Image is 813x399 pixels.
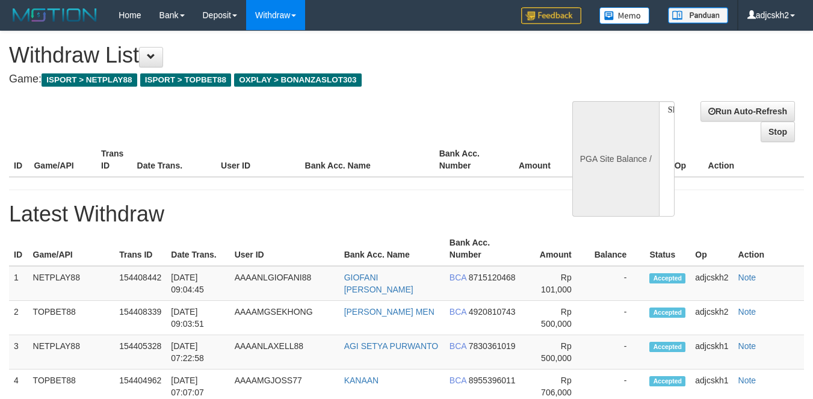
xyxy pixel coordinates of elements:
[649,376,685,386] span: Accepted
[450,307,466,317] span: BCA
[344,376,379,385] a: KANAAN
[114,335,166,370] td: 154405328
[734,232,804,266] th: Action
[140,73,231,87] span: ISPORT > TOPBET88
[700,101,795,122] a: Run Auto-Refresh
[670,143,703,177] th: Op
[434,143,502,177] th: Bank Acc. Number
[9,43,530,67] h1: Withdraw List
[166,266,229,301] td: [DATE] 09:04:45
[9,202,804,226] h1: Latest Withdraw
[525,266,590,301] td: Rp 101,000
[690,301,733,335] td: adjcskh2
[96,143,132,177] th: Trans ID
[599,7,650,24] img: Button%20Memo.svg
[234,73,362,87] span: OXPLAY > BONANZASLOT303
[9,73,530,85] h4: Game:
[28,232,115,266] th: Game/API
[344,307,434,317] a: [PERSON_NAME] MEN
[344,273,413,294] a: GIOFANI [PERSON_NAME]
[450,376,466,385] span: BCA
[649,308,685,318] span: Accepted
[668,7,728,23] img: panduan.png
[9,301,28,335] td: 2
[761,122,795,142] a: Stop
[469,307,516,317] span: 4920810743
[216,143,300,177] th: User ID
[521,7,581,24] img: Feedback.jpg
[469,273,516,282] span: 8715120468
[649,342,685,352] span: Accepted
[690,266,733,301] td: adjcskh2
[569,143,630,177] th: Balance
[525,335,590,370] td: Rp 500,000
[738,307,756,317] a: Note
[114,301,166,335] td: 154408339
[469,341,516,351] span: 7830361019
[738,376,756,385] a: Note
[344,341,439,351] a: AGI SETYA PURWANTO
[339,232,445,266] th: Bank Acc. Name
[114,266,166,301] td: 154408442
[690,232,733,266] th: Op
[28,335,115,370] td: NETPLAY88
[525,232,590,266] th: Amount
[132,143,216,177] th: Date Trans.
[590,335,645,370] td: -
[9,266,28,301] td: 1
[9,143,29,177] th: ID
[590,301,645,335] td: -
[300,143,434,177] th: Bank Acc. Name
[501,143,569,177] th: Amount
[42,73,137,87] span: ISPORT > NETPLAY88
[166,301,229,335] td: [DATE] 09:03:51
[166,335,229,370] td: [DATE] 07:22:58
[525,301,590,335] td: Rp 500,000
[590,232,645,266] th: Balance
[29,143,96,177] th: Game/API
[166,232,229,266] th: Date Trans.
[445,232,525,266] th: Bank Acc. Number
[590,266,645,301] td: -
[9,335,28,370] td: 3
[230,301,339,335] td: AAAAMGSEKHONG
[28,301,115,335] td: TOPBET88
[114,232,166,266] th: Trans ID
[649,273,685,283] span: Accepted
[450,341,466,351] span: BCA
[9,6,100,24] img: MOTION_logo.png
[469,376,516,385] span: 8955396011
[230,232,339,266] th: User ID
[28,266,115,301] td: NETPLAY88
[9,232,28,266] th: ID
[703,143,804,177] th: Action
[572,101,659,217] div: PGA Site Balance /
[690,335,733,370] td: adjcskh1
[738,273,756,282] a: Note
[738,341,756,351] a: Note
[230,266,339,301] td: AAAANLGIOFANI88
[230,335,339,370] td: AAAANLAXELL88
[450,273,466,282] span: BCA
[645,232,690,266] th: Status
